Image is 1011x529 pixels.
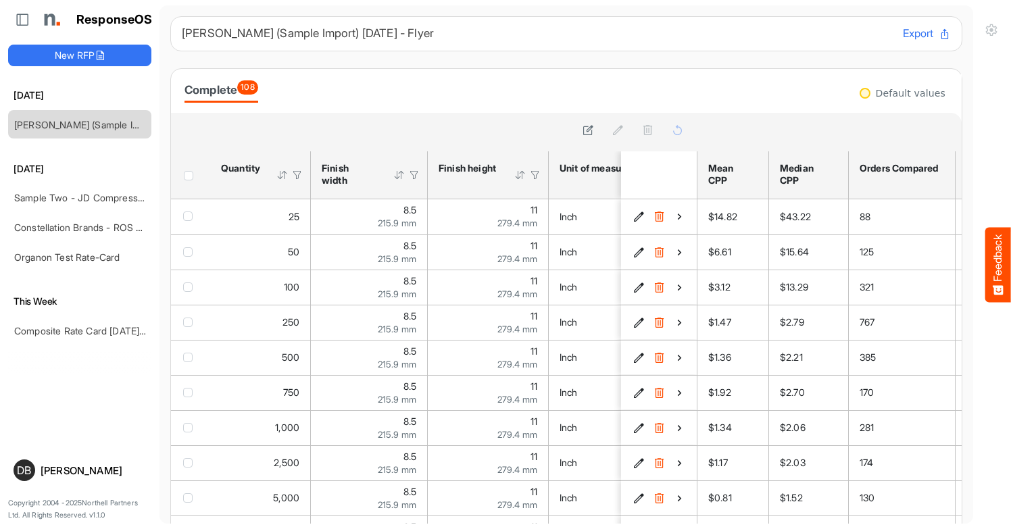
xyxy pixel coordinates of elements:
[291,169,303,181] div: Filter Icon
[428,234,549,270] td: 11 is template cell Column Header httpsnorthellcomontologiesmapping-rulesmeasurementhasfinishsize...
[780,246,809,257] span: $15.64
[769,234,849,270] td: $15.64 is template cell Column Header median-cpp
[672,210,686,224] button: View
[549,305,683,340] td: Inch is template cell Column Header httpsnorthellcomontologiesmapping-rulesmeasurementhasunitofme...
[769,480,849,515] td: $1.52 is template cell Column Header median-cpp
[428,305,549,340] td: 11 is template cell Column Header httpsnorthellcomontologiesmapping-rulesmeasurementhasfinishsize...
[311,340,428,375] td: 8.5 is template cell Column Header httpsnorthellcomontologiesmapping-rulesmeasurementhasfinishsiz...
[403,415,416,427] span: 8.5
[17,465,31,476] span: DB
[708,211,737,222] span: $14.82
[408,169,420,181] div: Filter Icon
[769,445,849,480] td: $2.03 is template cell Column Header median-cpp
[849,305,956,340] td: 767 is template cell Column Header orders-compared
[708,316,731,328] span: $1.47
[860,281,874,293] span: 321
[8,497,151,521] p: Copyright 2004 - 2025 Northell Partners Ltd. All Rights Reserved. v 1.1.0
[621,340,699,375] td: 5aacac0d-75e5-4ed8-a68e-01d62df215cf is template cell Column Header
[780,422,806,433] span: $2.06
[171,234,210,270] td: checkbox
[549,410,683,445] td: Inch is template cell Column Header httpsnorthellcomontologiesmapping-rulesmeasurementhasunitofme...
[378,324,416,334] span: 215.9 mm
[769,270,849,305] td: $13.29 is template cell Column Header median-cpp
[632,351,645,364] button: Edit
[903,25,951,43] button: Export
[780,492,803,503] span: $1.52
[769,340,849,375] td: $2.21 is template cell Column Header median-cpp
[282,351,299,363] span: 500
[428,340,549,375] td: 11 is template cell Column Header httpsnorthellcomontologiesmapping-rulesmeasurementhasfinishsize...
[403,275,416,286] span: 8.5
[632,210,645,224] button: Edit
[37,6,64,33] img: Northell
[378,288,416,299] span: 215.9 mm
[171,480,210,515] td: checkbox
[403,451,416,462] span: 8.5
[652,386,666,399] button: Delete
[632,491,645,505] button: Edit
[860,351,876,363] span: 385
[780,386,805,398] span: $2.70
[672,491,686,505] button: View
[708,422,732,433] span: $1.34
[849,199,956,234] td: 88 is template cell Column Header orders-compared
[697,340,769,375] td: $1.36 is template cell Column Header mean-cpp
[283,386,299,398] span: 750
[311,234,428,270] td: 8.5 is template cell Column Header httpsnorthellcomontologiesmapping-rulesmeasurementhasfinishsiz...
[780,351,803,363] span: $2.21
[531,380,537,392] span: 11
[708,386,731,398] span: $1.92
[860,246,874,257] span: 125
[171,151,210,199] th: Header checkbox
[311,375,428,410] td: 8.5 is template cell Column Header httpsnorthellcomontologiesmapping-rulesmeasurementhasfinishsiz...
[632,316,645,329] button: Edit
[210,340,311,375] td: 500 is template cell Column Header httpsnorthellcomontologiesmapping-rulesorderhasquantity
[769,305,849,340] td: $2.79 is template cell Column Header median-cpp
[708,246,731,257] span: $6.61
[621,305,699,340] td: dd924e79-fa19-4a3e-9421-ce6a5d5ecc2a is template cell Column Header
[171,410,210,445] td: checkbox
[849,445,956,480] td: 174 is template cell Column Header orders-compared
[621,234,699,270] td: fcadd062-55ae-4191-85b9-0d2567a40df8 is template cell Column Header
[497,288,537,299] span: 279.4 mm
[8,88,151,103] h6: [DATE]
[311,270,428,305] td: 8.5 is template cell Column Header httpsnorthellcomontologiesmapping-rulesmeasurementhasfinishsiz...
[849,234,956,270] td: 125 is template cell Column Header orders-compared
[210,480,311,515] td: 5000 is template cell Column Header httpsnorthellcomontologiesmapping-rulesorderhasquantity
[549,375,683,410] td: Inch is template cell Column Header httpsnorthellcomontologiesmapping-rulesmeasurementhasunitofme...
[632,421,645,434] button: Edit
[652,351,666,364] button: Delete
[41,465,146,476] div: [PERSON_NAME]
[497,429,537,440] span: 279.4 mm
[697,375,769,410] td: $1.92 is template cell Column Header mean-cpp
[322,162,376,186] div: Finish width
[237,80,257,95] span: 108
[708,162,754,186] div: Mean CPP
[860,386,874,398] span: 170
[632,386,645,399] button: Edit
[549,340,683,375] td: Inch is template cell Column Header httpsnorthellcomontologiesmapping-rulesmeasurementhasunitofme...
[849,340,956,375] td: 385 is template cell Column Header orders-compared
[274,457,299,468] span: 2,500
[549,270,683,305] td: Inch is template cell Column Header httpsnorthellcomontologiesmapping-rulesmeasurementhasunitofme...
[672,456,686,470] button: View
[531,415,537,427] span: 11
[632,245,645,259] button: Edit
[849,410,956,445] td: 281 is template cell Column Header orders-compared
[560,211,578,222] span: Inch
[849,480,956,515] td: 130 is template cell Column Header orders-compared
[284,281,299,293] span: 100
[860,211,870,222] span: 88
[780,316,804,328] span: $2.79
[672,245,686,259] button: View
[8,294,151,309] h6: This Week
[849,375,956,410] td: 170 is template cell Column Header orders-compared
[439,162,497,174] div: Finish height
[378,429,416,440] span: 215.9 mm
[652,456,666,470] button: Delete
[378,218,416,228] span: 215.9 mm
[311,199,428,234] td: 8.5 is template cell Column Header httpsnorthellcomontologiesmapping-rulesmeasurementhasfinishsiz...
[652,491,666,505] button: Delete
[672,280,686,294] button: View
[210,410,311,445] td: 1000 is template cell Column Header httpsnorthellcomontologiesmapping-rulesorderhasquantity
